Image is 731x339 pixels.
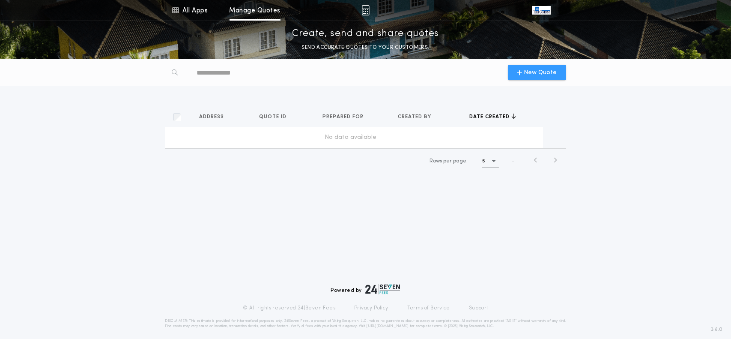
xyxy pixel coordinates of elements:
[260,114,289,120] span: Quote ID
[366,324,409,328] a: [URL][DOMAIN_NAME]
[482,157,485,165] h1: 5
[301,43,429,52] p: SEND ACCURATE QUOTES TO YOUR CUSTOMERS.
[469,114,511,120] span: Date created
[323,114,366,120] span: Prepared for
[482,154,499,168] button: 5
[508,65,566,80] button: New Quote
[469,113,516,121] button: Date created
[260,113,293,121] button: Quote ID
[200,113,231,121] button: Address
[407,305,450,312] a: Terms of Service
[169,133,533,142] div: No data available
[398,113,438,121] button: Created by
[165,318,566,329] p: DISCLAIMER: This estimate is provided for informational purposes only. 24|Seven Fees, a product o...
[430,159,468,164] span: Rows per page:
[200,114,226,120] span: Address
[361,5,370,15] img: img
[532,6,550,15] img: vs-icon
[524,68,557,77] span: New Quote
[711,326,722,333] span: 3.8.0
[331,284,400,294] div: Powered by
[243,305,335,312] p: © All rights reserved. 24|Seven Fees
[469,305,488,312] a: Support
[398,114,433,120] span: Created by
[292,27,439,41] p: Create, send and share quotes
[354,305,388,312] a: Privacy Policy
[365,284,400,294] img: logo
[512,157,515,165] span: -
